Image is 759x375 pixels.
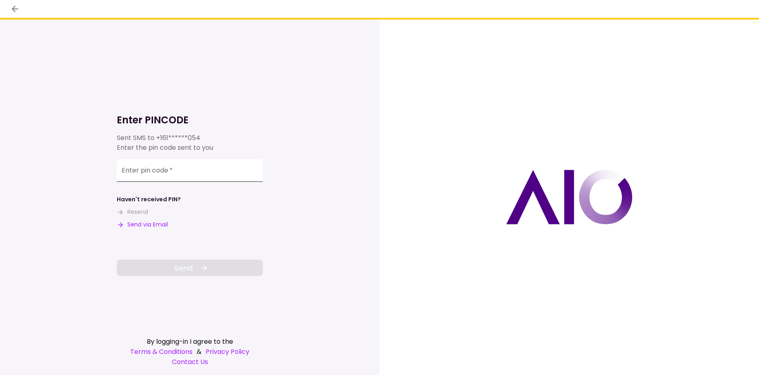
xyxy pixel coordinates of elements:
div: By logging-in I agree to the [117,336,263,347]
button: back [8,2,22,16]
button: Send via Email [117,220,168,229]
h1: Enter PINCODE [117,114,263,127]
button: Send [117,260,263,276]
a: Contact Us [117,357,263,367]
div: Haven't received PIN? [117,195,181,204]
button: Resend [117,208,148,216]
a: Privacy Policy [206,347,249,357]
img: AIO logo [506,170,632,224]
a: Terms & Conditions [130,347,193,357]
div: Sent SMS to Enter the pin code sent to you [117,133,263,153]
div: & [117,347,263,357]
span: Send [174,263,193,274]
